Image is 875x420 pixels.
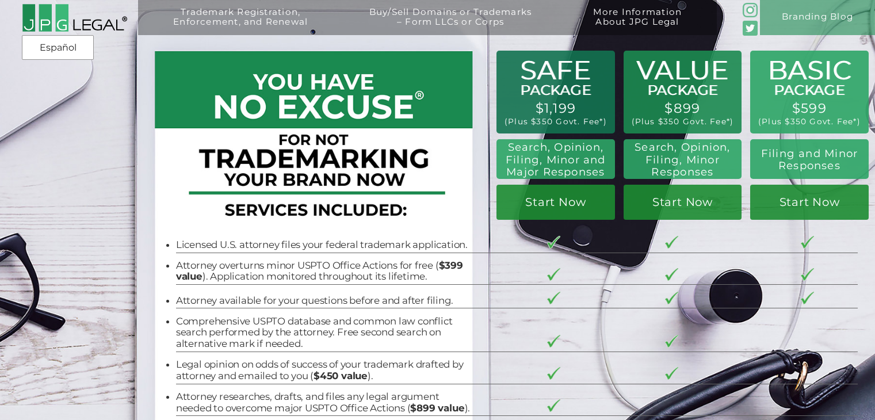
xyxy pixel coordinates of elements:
[176,260,471,283] li: Attorney overturns minor USPTO Office Actions for free ( ). Application monitored throughout its ...
[176,239,471,251] li: Licensed U.S. attorney files your federal trademark application.
[743,3,757,17] img: glyph-logo_May2016-green3-90.png
[757,147,861,172] h2: Filing and Minor Responses
[22,3,127,32] img: 2016-logo-black-letters-3-r.png
[176,359,471,382] li: Legal opinion on odds of success of your trademark drafted by attorney and emailed to you ( ).
[665,292,678,304] img: checkmark-border-3.png
[25,37,90,58] a: Español
[624,185,742,219] a: Start Now
[176,316,471,350] li: Comprehensive USPTO database and common law conflict search performed by the attorney. Free secon...
[801,292,814,304] img: checkmark-border-3.png
[547,268,560,281] img: checkmark-border-3.png
[665,335,678,348] img: checkmark-border-3.png
[502,141,609,178] h2: Search, Opinion, Filing, Minor and Major Responses
[410,402,464,414] b: $899 value
[547,236,560,249] img: checkmark-border-3.png
[147,7,334,43] a: Trademark Registration,Enforcement, and Renewal
[665,268,678,281] img: checkmark-border-3.png
[547,335,560,348] img: checkmark-border-3.png
[743,21,757,35] img: Twitter_Social_Icon_Rounded_Square_Color-mid-green3-90.png
[750,185,868,219] a: Start Now
[801,236,814,249] img: checkmark-border-3.png
[801,268,814,281] img: checkmark-border-3.png
[176,295,471,307] li: Attorney available for your questions before and after filing.
[176,391,471,414] li: Attorney researches, drafts, and files any legal argument needed to overcome major USPTO Office A...
[665,367,678,380] img: checkmark-border-3.png
[314,370,368,381] b: $450 value
[631,141,735,178] h2: Search, Opinion, Filing, Minor Responses
[567,7,708,43] a: More InformationAbout JPG Legal
[343,7,558,43] a: Buy/Sell Domains or Trademarks– Form LLCs or Corps
[547,292,560,304] img: checkmark-border-3.png
[496,185,614,219] a: Start Now
[547,399,560,412] img: checkmark-border-3.png
[176,259,463,282] b: $399 value
[547,367,560,380] img: checkmark-border-3.png
[665,236,678,249] img: checkmark-border-3.png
